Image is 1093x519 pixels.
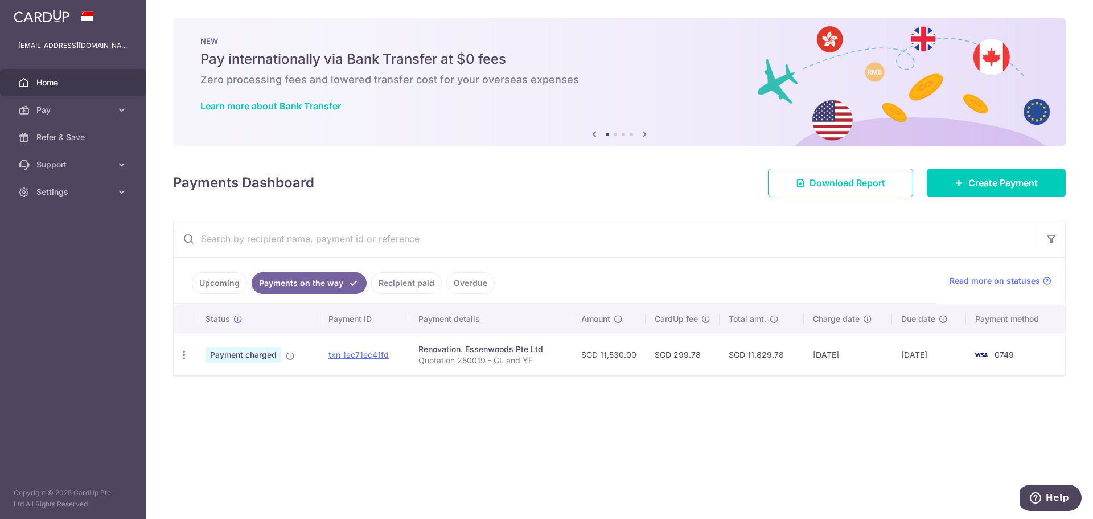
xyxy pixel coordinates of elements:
[950,275,1040,287] span: Read more on statuses
[804,334,892,375] td: [DATE]
[995,350,1014,359] span: 0749
[200,73,1038,87] h6: Zero processing fees and lowered transfer cost for your overseas expenses
[36,132,112,143] span: Refer & Save
[319,304,409,334] th: Payment ID
[927,169,1066,197] a: Create Payment
[581,313,610,325] span: Amount
[572,334,646,375] td: SGD 11,530.00
[655,313,698,325] span: CardUp fee
[446,272,495,294] a: Overdue
[371,272,442,294] a: Recipient paid
[418,355,564,366] p: Quotation 250019 - GL and YF
[950,275,1051,287] a: Read more on statuses
[328,350,389,359] a: txn_1ec71ec41fd
[646,334,720,375] td: SGD 299.78
[206,347,281,363] span: Payment charged
[252,272,367,294] a: Payments on the way
[892,334,966,375] td: [DATE]
[206,313,230,325] span: Status
[813,313,860,325] span: Charge date
[36,77,112,88] span: Home
[768,169,913,197] a: Download Report
[901,313,935,325] span: Due date
[200,36,1038,46] p: NEW
[200,50,1038,68] h5: Pay internationally via Bank Transfer at $0 fees
[36,159,112,170] span: Support
[14,9,69,23] img: CardUp
[36,186,112,198] span: Settings
[968,176,1038,190] span: Create Payment
[173,18,1066,146] img: Bank transfer banner
[810,176,885,190] span: Download Report
[192,272,247,294] a: Upcoming
[969,348,992,362] img: Bank Card
[1020,485,1082,513] iframe: Opens a widget where you can find more information
[174,220,1038,257] input: Search by recipient name, payment id or reference
[36,104,112,116] span: Pay
[18,40,128,51] p: [EMAIL_ADDRESS][DOMAIN_NAME]
[200,100,341,112] a: Learn more about Bank Transfer
[966,304,1065,334] th: Payment method
[173,173,314,193] h4: Payments Dashboard
[729,313,766,325] span: Total amt.
[409,304,573,334] th: Payment details
[418,344,564,355] div: Renovation. Essenwoods Pte Ltd
[720,334,803,375] td: SGD 11,829.78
